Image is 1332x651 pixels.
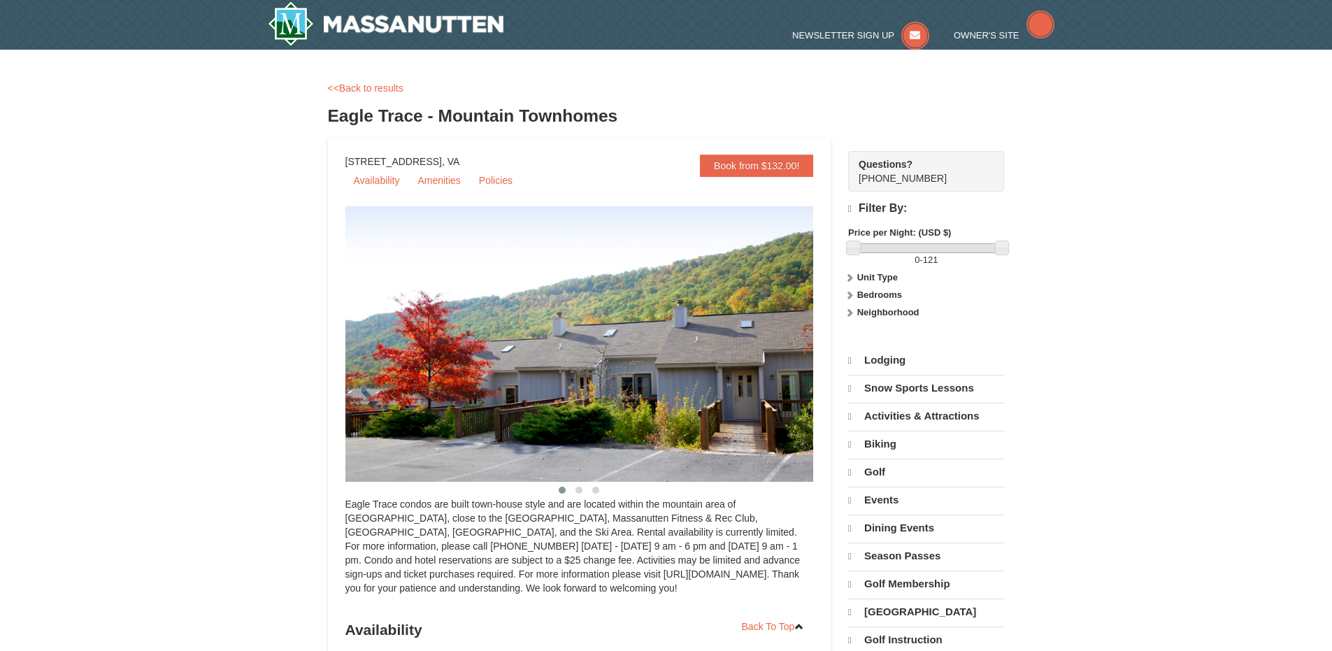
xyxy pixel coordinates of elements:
a: Amenities [409,170,468,191]
a: Massanutten Resort [268,1,504,46]
a: Owner's Site [954,30,1054,41]
span: 0 [915,255,919,265]
span: Owner's Site [954,30,1019,41]
h3: Eagle Trace - Mountain Townhomes [328,102,1005,130]
span: Newsletter Sign Up [792,30,894,41]
a: [GEOGRAPHIC_DATA] [848,599,1004,625]
a: Golf [848,459,1004,485]
strong: Unit Type [857,272,898,282]
a: Policies [471,170,521,191]
a: Back To Top [733,616,814,637]
img: 19218983-1-9b289e55.jpg [345,206,849,482]
a: Availability [345,170,408,191]
a: Activities & Attractions [848,403,1004,429]
a: Newsletter Sign Up [792,30,929,41]
span: 121 [923,255,938,265]
strong: Bedrooms [857,289,902,300]
a: Book from $132.00! [700,155,813,177]
div: Eagle Trace condos are built town-house style and are located within the mountain area of [GEOGRA... [345,497,814,609]
a: Biking [848,431,1004,457]
strong: Neighborhood [857,307,919,317]
a: Lodging [848,348,1004,373]
h3: Availability [345,616,814,644]
a: Events [848,487,1004,513]
a: Snow Sports Lessons [848,375,1004,401]
label: - [848,253,1004,267]
a: Dining Events [848,515,1004,541]
strong: Price per Night: (USD $) [848,227,951,238]
strong: Questions? [859,159,912,170]
a: Golf Membership [848,571,1004,597]
h4: Filter By: [848,202,1004,215]
a: Season Passes [848,543,1004,569]
a: <<Back to results [328,83,403,94]
img: Massanutten Resort Logo [268,1,504,46]
span: [PHONE_NUMBER] [859,157,979,184]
